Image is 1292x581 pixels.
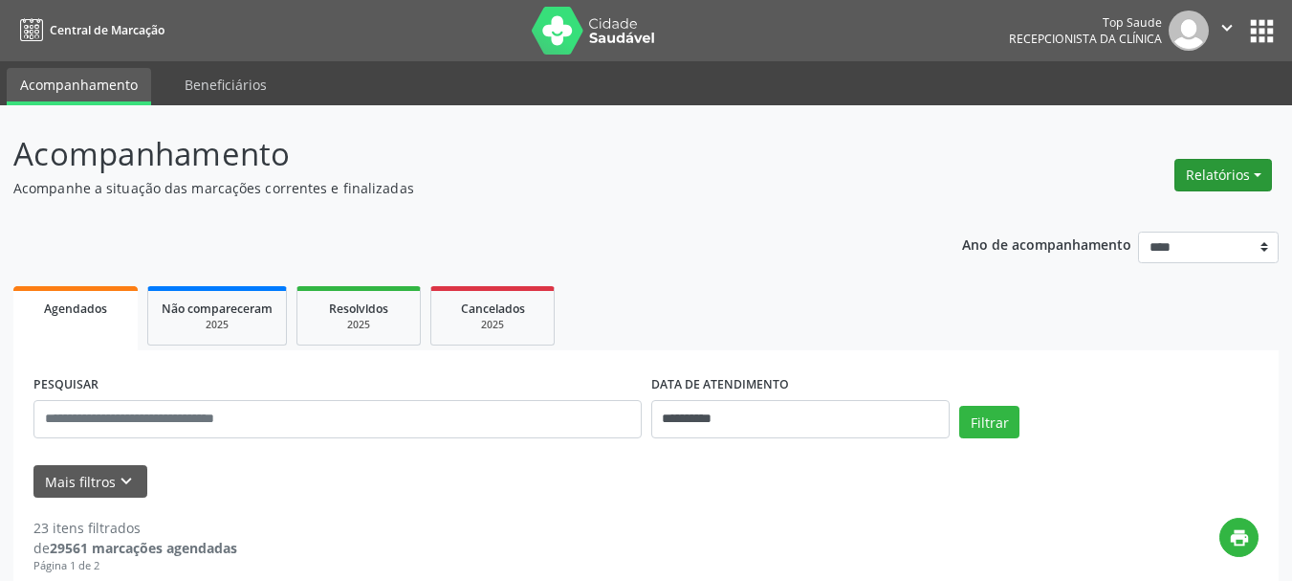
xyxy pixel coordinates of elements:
i: print [1229,527,1250,548]
a: Central de Marcação [13,14,164,46]
img: img [1169,11,1209,51]
button: print [1219,518,1259,557]
strong: 29561 marcações agendadas [50,539,237,557]
label: DATA DE ATENDIMENTO [651,370,789,400]
button: Filtrar [959,406,1019,438]
div: Top Saude [1009,14,1162,31]
p: Acompanhamento [13,130,899,178]
div: 2025 [445,318,540,332]
div: de [33,538,237,558]
div: Página 1 de 2 [33,558,237,574]
span: Recepcionista da clínica [1009,31,1162,47]
span: Agendados [44,301,107,317]
button: Relatórios [1174,159,1272,191]
button:  [1209,11,1245,51]
i:  [1216,17,1237,38]
label: PESQUISAR [33,370,99,400]
div: 23 itens filtrados [33,518,237,538]
a: Acompanhamento [7,68,151,105]
p: Acompanhe a situação das marcações correntes e finalizadas [13,178,899,198]
span: Não compareceram [162,301,273,317]
span: Cancelados [461,301,525,317]
div: 2025 [162,318,273,332]
a: Beneficiários [171,68,280,101]
p: Ano de acompanhamento [962,232,1131,256]
div: 2025 [311,318,406,332]
i: keyboard_arrow_down [116,471,137,492]
button: Mais filtroskeyboard_arrow_down [33,465,147,499]
button: apps [1245,14,1279,48]
span: Resolvidos [329,301,388,317]
span: Central de Marcação [50,22,164,38]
